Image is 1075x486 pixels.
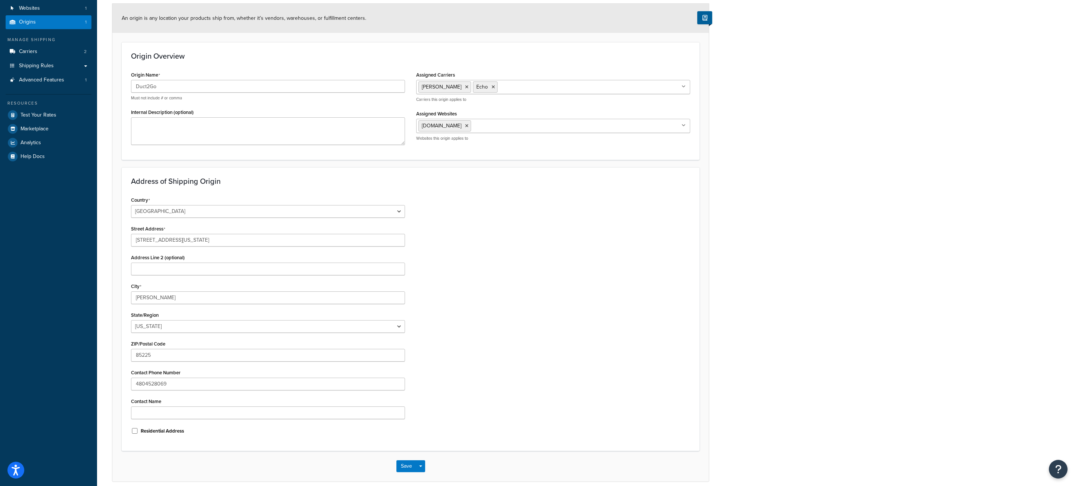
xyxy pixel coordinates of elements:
span: Origins [19,19,36,25]
label: Contact Name [131,399,161,404]
span: Echo [476,83,488,91]
label: Address Line 2 (optional) [131,255,185,260]
label: Internal Description (optional) [131,109,194,115]
label: Assigned Carriers [416,72,455,78]
span: 2 [84,49,87,55]
button: Open Resource Center [1049,460,1068,479]
span: 1 [85,5,87,12]
span: Websites [19,5,40,12]
a: Carriers2 [6,45,91,59]
label: Street Address [131,226,165,232]
label: Country [131,197,150,203]
a: Advanced Features1 [6,73,91,87]
li: Origins [6,15,91,29]
p: Carriers this origin applies to [416,97,690,102]
h3: Origin Overview [131,52,690,60]
div: Resources [6,100,91,106]
span: Help Docs [21,154,45,160]
label: Residential Address [141,428,184,434]
div: Manage Shipping [6,37,91,43]
a: Marketplace [6,122,91,136]
label: Contact Phone Number [131,370,181,375]
li: Websites [6,1,91,15]
a: Shipping Rules [6,59,91,73]
li: Advanced Features [6,73,91,87]
button: Save [396,460,417,472]
a: Test Your Rates [6,108,91,122]
span: Advanced Features [19,77,64,83]
label: Assigned Websites [416,111,457,117]
p: Must not include # or comma [131,95,405,101]
a: Origins1 [6,15,91,29]
a: Websites1 [6,1,91,15]
label: ZIP/Postal Code [131,341,165,347]
a: Analytics [6,136,91,149]
p: Websites this origin applies to [416,136,690,141]
span: 1 [85,77,87,83]
a: Help Docs [6,150,91,163]
button: Show Help Docs [697,11,712,24]
span: An origin is any location your products ship from, whether it’s vendors, warehouses, or fulfillme... [122,14,366,22]
span: 1 [85,19,87,25]
label: State/Region [131,312,159,318]
span: [PERSON_NAME] [422,83,461,91]
h3: Address of Shipping Origin [131,177,690,185]
span: Analytics [21,140,41,146]
label: City [131,284,141,290]
span: Carriers [19,49,37,55]
span: [DOMAIN_NAME] [422,122,461,130]
span: Shipping Rules [19,63,54,69]
label: Origin Name [131,72,160,78]
span: Test Your Rates [21,112,56,118]
li: Carriers [6,45,91,59]
span: Marketplace [21,126,49,132]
